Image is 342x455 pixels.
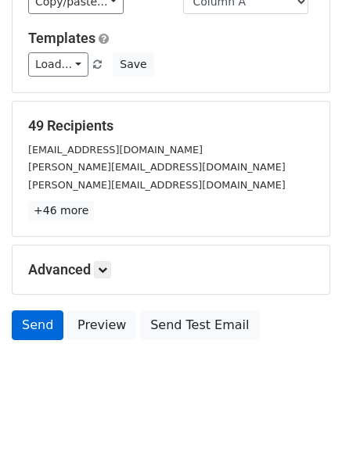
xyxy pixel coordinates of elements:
a: +46 more [28,201,94,220]
a: Load... [28,52,88,77]
h5: Advanced [28,261,314,278]
a: Send Test Email [140,310,259,340]
a: Templates [28,30,95,46]
iframe: Chat Widget [264,380,342,455]
button: Save [113,52,153,77]
a: Send [12,310,63,340]
small: [EMAIL_ADDRESS][DOMAIN_NAME] [28,144,203,156]
h5: 49 Recipients [28,117,314,134]
small: [PERSON_NAME][EMAIL_ADDRESS][DOMAIN_NAME] [28,161,286,173]
a: Preview [67,310,136,340]
small: [PERSON_NAME][EMAIL_ADDRESS][DOMAIN_NAME] [28,179,286,191]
